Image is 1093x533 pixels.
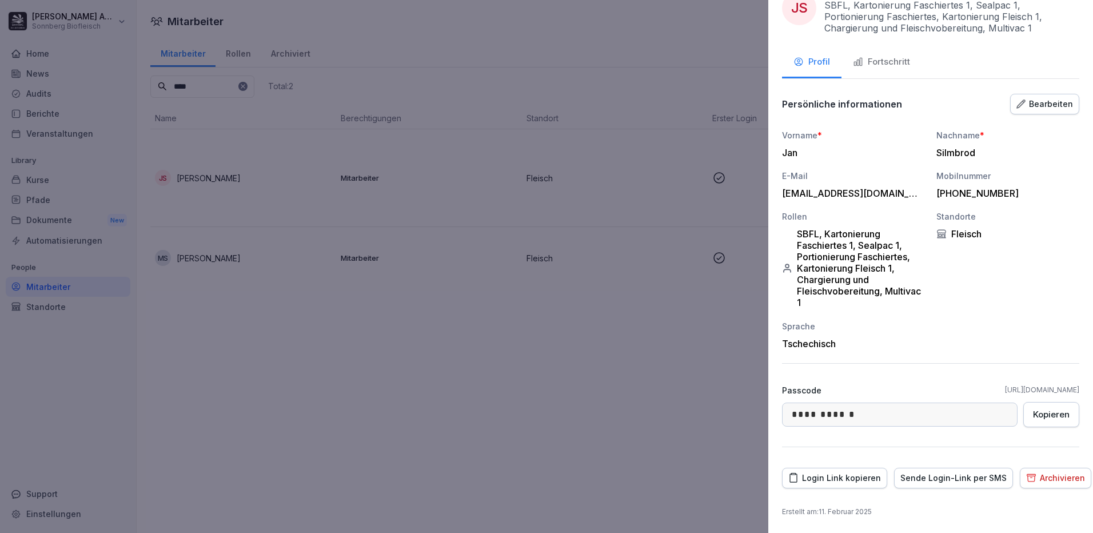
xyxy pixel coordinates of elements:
[782,384,821,396] p: Passcode
[1016,98,1073,110] div: Bearbeiten
[936,147,1074,158] div: Silmbrod
[782,98,902,110] p: Persönliche informationen
[936,129,1079,141] div: Nachname
[782,338,925,349] div: Tschechisch
[782,507,1079,517] p: Erstellt am : 11. Februar 2025
[841,47,922,78] button: Fortschritt
[782,468,887,488] button: Login Link kopieren
[936,170,1079,182] div: Mobilnummer
[782,170,925,182] div: E-Mail
[782,210,925,222] div: Rollen
[782,47,841,78] button: Profil
[894,468,1013,488] button: Sende Login-Link per SMS
[788,472,881,484] div: Login Link kopieren
[1026,472,1085,484] div: Archivieren
[782,147,919,158] div: Jan
[1023,402,1079,427] button: Kopieren
[853,55,910,69] div: Fortschritt
[1020,468,1091,488] button: Archivieren
[936,188,1074,199] div: [PHONE_NUMBER]
[782,228,925,308] div: SBFL, Kartonierung Faschiertes 1, Sealpac 1, Portionierung Faschiertes, Kartonierung Fleisch 1, C...
[1033,408,1070,421] div: Kopieren
[1005,385,1079,395] a: [URL][DOMAIN_NAME]
[793,55,830,69] div: Profil
[1010,94,1079,114] button: Bearbeiten
[782,320,925,332] div: Sprache
[936,228,1079,240] div: Fleisch
[782,188,919,199] div: [EMAIL_ADDRESS][DOMAIN_NAME]
[936,210,1079,222] div: Standorte
[900,472,1007,484] div: Sende Login-Link per SMS
[782,129,925,141] div: Vorname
